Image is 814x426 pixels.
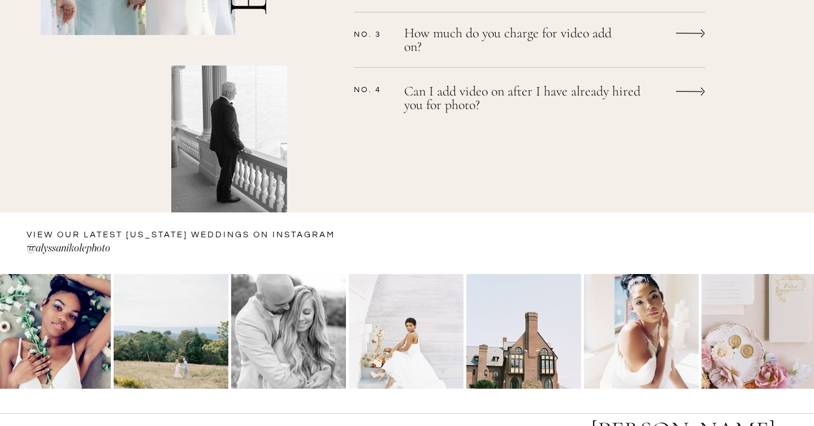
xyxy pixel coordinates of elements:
[27,241,282,259] a: @alyssanikolephoto
[466,274,581,389] img: Dover-Hall-Richmond-Virginia-Wedding-Venue-colorful-summer-by-photographer-natalie-Jayne-photogra...
[584,274,699,389] img: Dover-Hall-Richmond-Virginia-Wedding-Venue-colorful-summer-by-photographer-natalie-Jayne-photogra...
[27,229,339,242] a: VIEW OUR LATEST [US_STATE] WEDDINGS ON instagram —
[404,27,625,56] a: How much do you charge for video add on?
[349,274,464,389] img: richmond-capitol-bridal-session-Night-black-and-white-Natalie-Jayne-photographer-Photography-wedd...
[354,29,391,38] p: No. 3
[231,274,346,389] img: Skyline-Drive-Anniversary-photos-in-the-mountains-by-Virginia-Wedding-Photographer-Natalie-Jayne-...
[114,274,228,389] img: Skyline-Drive-Anniversary-photos-in-the-mountains-by-Virginia-Wedding-Photographer-Natalie-Jayne-...
[354,85,391,94] p: No. 4
[404,85,657,115] a: Can I add video on after I have already hired you for photo?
